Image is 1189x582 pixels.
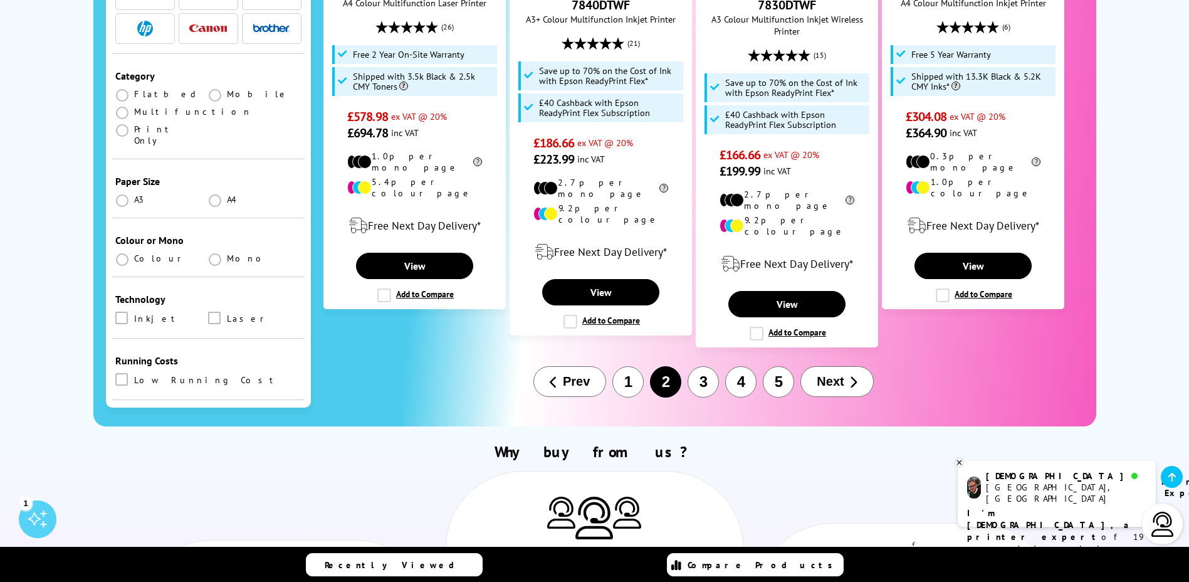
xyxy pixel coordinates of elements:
[725,110,867,130] span: £40 Cashback with Epson ReadyPrint Flex Subscription
[950,110,1005,122] span: ex VAT @ 20%
[356,253,473,279] a: View
[249,20,294,37] button: Brother
[533,177,668,199] li: 2.7p per mono page
[720,163,760,179] span: £199.99
[627,31,640,55] span: (21)
[441,15,454,39] span: (26)
[667,553,844,576] a: Compare Products
[186,20,231,37] button: Canon
[391,127,419,139] span: inc VAT
[986,470,1146,482] div: [DEMOGRAPHIC_DATA]
[542,279,659,305] a: View
[1150,512,1175,537] img: user-headset-light.svg
[967,507,1133,542] b: I'm [DEMOGRAPHIC_DATA], a printer expert
[547,497,575,529] img: Printer Experts
[128,442,1060,462] h2: Why buy from us?
[347,176,482,199] li: 5.4p per colour page
[688,366,719,398] button: 3
[720,189,854,211] li: 2.7p per mono page
[533,203,668,225] li: 9.2p per colour page
[539,98,681,118] span: £40 Cashback with Epson ReadyPrint Flex Subscription
[889,208,1057,243] div: modal_delivery
[134,253,186,264] span: Colour
[577,137,633,149] span: ex VAT @ 20%
[906,151,1040,173] li: 0.3p per mono page
[728,291,845,317] a: View
[703,13,871,37] span: A3 Colour Multifunction Inkjet Wireless Printer
[189,24,227,33] img: Canon
[227,194,238,205] span: A4
[347,108,388,125] span: £578.98
[516,13,685,25] span: A3+ Colour Multifunction Inkjet Printer
[703,246,871,282] div: modal_delivery
[347,125,388,141] span: £694.78
[613,497,641,529] img: Printer Experts
[353,50,464,60] span: Free 2 Year On-Site Warranty
[906,176,1040,199] li: 1.0p per colour page
[563,374,590,389] span: Prev
[347,151,482,173] li: 1.0p per mono page
[914,253,1031,279] a: View
[533,366,606,397] button: Prev
[330,208,499,243] div: modal_delivery
[227,253,268,264] span: Mono
[134,106,252,117] span: Multifunction
[763,165,791,177] span: inc VAT
[800,366,873,397] button: Next
[227,312,269,325] span: Laser
[516,235,685,270] div: modal_delivery
[134,88,200,100] span: Flatbed
[391,110,447,122] span: ex VAT @ 20%
[911,71,1053,92] span: Shipped with 13.3K Black & 5.2K CMY Inks*
[134,124,209,146] span: Print Only
[115,293,302,305] div: Technology
[563,315,640,329] label: Add to Compare
[967,477,981,499] img: chris-livechat.png
[720,214,854,237] li: 9.2p per colour page
[967,507,1146,579] p: of 19 years! I can help you choose the right product
[533,135,574,151] span: £186.66
[936,288,1012,302] label: Add to Compare
[137,21,153,36] img: HP
[115,234,302,246] div: Colour or Mono
[911,50,991,60] span: Free 5 Year Warranty
[377,288,454,302] label: Add to Compare
[115,354,302,367] div: Running Costs
[539,66,681,86] span: Save up to 70% on the Cost of Ink with Epson ReadyPrint Flex*
[575,497,613,540] img: Printer Experts
[763,366,794,398] button: 5
[115,70,302,82] div: Category
[227,88,289,100] span: Mobile
[134,194,145,205] span: A3
[950,127,977,139] span: inc VAT
[533,151,574,167] span: £223.99
[725,78,867,98] span: Save up to 70% on the Cost of Ink with Epson ReadyPrint Flex*
[122,20,167,37] button: HP
[725,366,757,398] button: 4
[134,373,279,387] span: Low Running Cost
[1002,15,1010,39] span: (6)
[906,125,946,141] span: £364.90
[814,43,826,67] span: (15)
[612,366,644,398] button: 1
[19,496,33,510] div: 1
[688,559,839,571] span: Compare Products
[986,482,1146,504] div: [GEOGRAPHIC_DATA], [GEOGRAPHIC_DATA]
[134,312,181,325] span: Inkjet
[306,553,483,576] a: Recently Viewed
[353,71,495,92] span: Shipped with 3.5k Black & 2.5k CMY Toners
[325,559,467,571] span: Recently Viewed
[763,149,819,161] span: ex VAT @ 20%
[817,374,844,389] span: Next
[115,175,302,188] div: Paper Size
[720,147,760,163] span: £166.66
[253,24,290,33] img: Brother
[750,327,826,341] label: Add to Compare
[577,153,605,165] span: inc VAT
[906,108,946,125] span: £304.08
